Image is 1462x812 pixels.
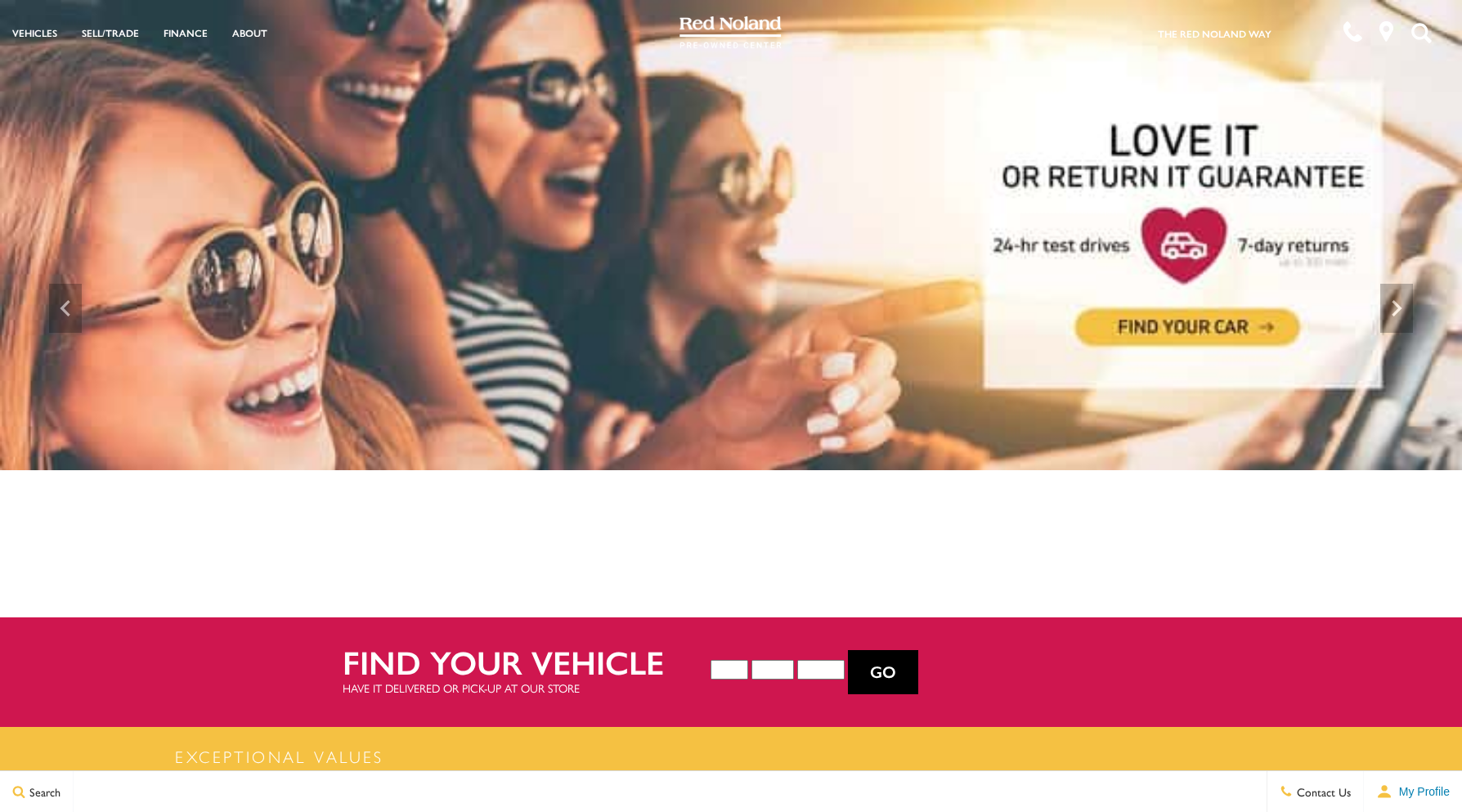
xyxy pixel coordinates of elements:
button: Open the search field [1405,1,1437,65]
h2: Find your vehicle [343,644,711,680]
a: Red Noland Pre-Owned [679,22,783,38]
h3: Check out these special offers that could be your perfect match. [171,769,1291,797]
button: Go [848,650,918,694]
button: user-profile-menu [1364,771,1462,812]
select: Vehicle Year [711,660,748,680]
p: Have it delivered or pick-up at our store [343,680,711,696]
span: Search [25,783,61,800]
h2: Exceptional Values [171,744,1291,769]
img: Red Noland Pre-Owned [679,16,783,49]
select: Vehicle Model [797,660,845,680]
select: Vehicle Make [751,660,794,680]
a: The Red Noland Way [1158,26,1271,41]
span: Contact Us [1293,783,1351,800]
span: My Profile [1392,785,1450,798]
